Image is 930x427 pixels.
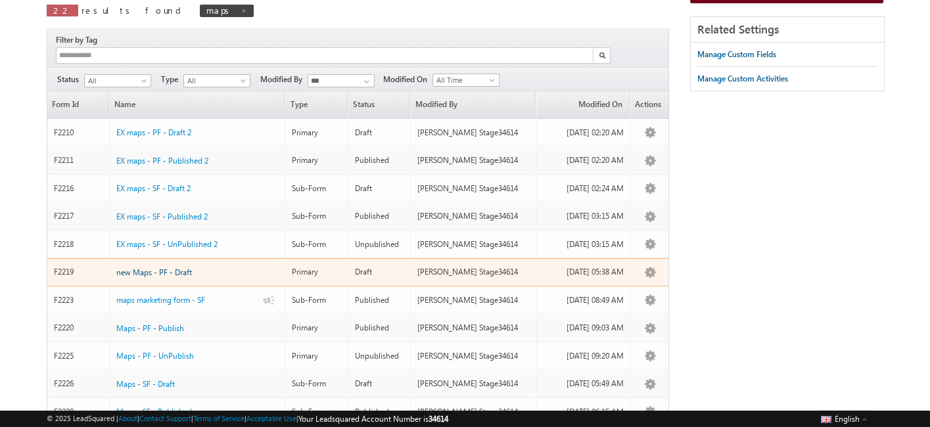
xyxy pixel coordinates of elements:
a: Name [110,91,284,118]
div: [DATE] 05:49 AM [543,378,624,390]
div: Manage Custom Fields [697,49,776,60]
a: Maps - SF - Published [116,406,192,418]
span: 22 [53,5,72,16]
div: Sub-Form [292,210,342,222]
div: [DATE] 03:15 AM [543,210,624,222]
div: Primary [292,154,342,166]
a: EX maps - SF - UnPublished 2 [116,238,218,250]
div: Sub-Form [292,378,342,390]
span: new Maps - PF - Draft [116,267,192,277]
span: 34614 [429,414,448,424]
span: Maps - PF - Publish [116,323,184,333]
div: Published [355,154,405,166]
a: EX maps - SF - Published 2 [116,211,208,223]
div: [DATE] 05:38 AM [543,266,624,278]
div: Related Settings [691,17,884,43]
div: Sub-Form [292,238,342,250]
a: All [84,74,151,87]
div: Manage Custom Activities [697,73,788,85]
div: [PERSON_NAME] Stage34614 [417,154,530,166]
div: Draft [355,183,405,194]
div: [PERSON_NAME] Stage34614 [417,238,530,250]
div: [DATE] 06:15 AM [543,406,624,418]
div: F2219 [54,266,104,278]
span: Maps - SF - Published [116,407,192,416]
div: [DATE] 02:20 AM [543,154,624,166]
a: Terms of Service [193,414,244,422]
div: F2216 [54,183,104,194]
span: English [835,414,860,424]
span: All [184,75,246,87]
div: [DATE] 09:03 AM [543,322,624,334]
div: Published [355,210,405,222]
div: F2223 [54,294,104,306]
div: Draft [355,378,405,390]
span: All [85,75,147,87]
div: F2225 [54,350,104,362]
span: EX maps - SF - UnPublished 2 [116,239,218,249]
a: Contact Support [139,414,191,422]
a: Manage Custom Fields [697,43,776,66]
span: results found [81,5,186,16]
div: F2218 [54,238,104,250]
a: All [183,74,250,87]
span: EX maps - PF - Published 2 [116,156,208,166]
span: EX maps - SF - Draft 2 [116,183,191,193]
div: Draft [355,127,405,139]
a: Modified On [536,91,629,118]
a: EX maps - PF - Published 2 [116,155,208,167]
span: Status [348,91,409,118]
span: EX maps - SF - Published 2 [116,212,208,221]
a: All Time [432,74,500,87]
a: Maps - PF - UnPublish [116,350,194,362]
div: Published [355,294,405,306]
div: Primary [292,266,342,278]
div: [PERSON_NAME] Stage34614 [417,322,530,334]
span: © 2025 LeadSquared | | | | | [47,413,448,425]
img: Search [599,52,605,58]
span: Your Leadsquared Account Number is [298,414,448,424]
div: [DATE] 02:20 AM [543,127,624,139]
div: F2226 [54,378,104,390]
div: [PERSON_NAME] Stage34614 [417,127,530,139]
div: Filter by Tag [56,33,102,47]
div: [PERSON_NAME] Stage34614 [417,350,530,362]
a: Maps - PF - Publish [116,323,184,334]
span: maps [206,5,234,16]
a: EX maps - PF - Draft 2 [116,127,191,139]
div: Primary [292,322,342,334]
div: [PERSON_NAME] Stage34614 [417,294,530,306]
div: [DATE] 03:15 AM [543,238,624,250]
div: Primary [292,350,342,362]
div: Published [355,322,405,334]
a: Acceptable Use [246,414,296,422]
div: Sub-Form [292,294,342,306]
div: F2217 [54,210,104,222]
div: F2220 [54,322,104,334]
span: Modified On [383,74,432,85]
a: Form Id [47,91,108,118]
span: Maps - SF - Draft [116,379,175,389]
a: new Maps - PF - Draft [116,267,192,279]
div: F2210 [54,127,104,139]
span: Actions [630,91,668,118]
div: F2211 [54,154,104,166]
a: About [118,414,137,422]
span: Status [57,74,84,85]
a: Modified By [411,91,535,118]
span: All Time [433,74,496,86]
div: [DATE] 02:24 AM [543,183,624,194]
span: EX maps - PF - Draft 2 [116,127,191,137]
span: maps marketing form - SF [116,295,205,305]
div: F2228 [54,406,104,418]
span: Type [285,91,346,118]
div: [PERSON_NAME] Stage34614 [417,266,530,278]
span: Type [161,74,183,85]
div: Sub-Form [292,183,342,194]
a: EX maps - SF - Draft 2 [116,183,191,194]
div: [PERSON_NAME] Stage34614 [417,378,530,390]
a: Maps - SF - Draft [116,378,175,390]
div: [PERSON_NAME] Stage34614 [417,210,530,222]
div: [DATE] 08:49 AM [543,294,624,306]
div: Unpublished [355,350,405,362]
